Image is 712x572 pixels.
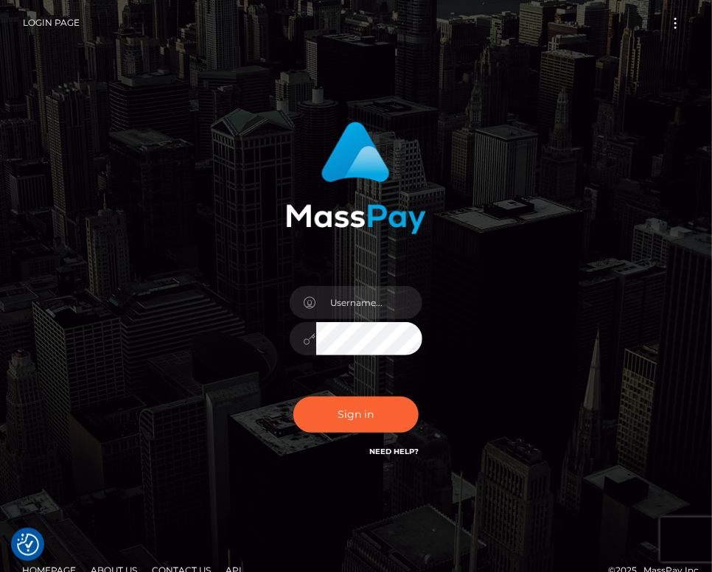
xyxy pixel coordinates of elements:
[662,13,689,33] button: Toggle navigation
[293,397,419,433] button: Sign in
[23,7,80,38] a: Login Page
[17,534,39,556] img: Revisit consent button
[286,122,426,234] img: MassPay Login
[369,447,419,456] a: Need Help?
[17,534,39,556] button: Consent Preferences
[316,286,422,319] input: Username...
